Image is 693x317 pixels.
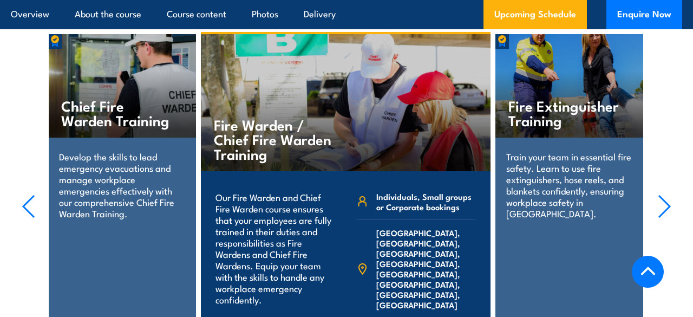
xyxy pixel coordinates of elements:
p: Develop the skills to lead emergency evacuations and manage workplace emergencies effectively wit... [59,151,185,219]
p: Train your team in essential fire safety. Learn to use fire extinguishers, hose reels, and blanke... [506,151,632,219]
p: Our Fire Warden and Chief Fire Warden course ensures that your employees are fully trained in the... [215,191,335,305]
span: Individuals, Small groups or Corporate bookings [376,191,476,212]
span: [GEOGRAPHIC_DATA], [GEOGRAPHIC_DATA], [GEOGRAPHIC_DATA], [GEOGRAPHIC_DATA], [GEOGRAPHIC_DATA], [G... [376,228,476,310]
h4: Fire Warden / Chief Fire Warden Training [214,117,341,161]
h4: Chief Fire Warden Training [61,98,174,127]
h4: Fire Extinguisher Training [508,98,621,127]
